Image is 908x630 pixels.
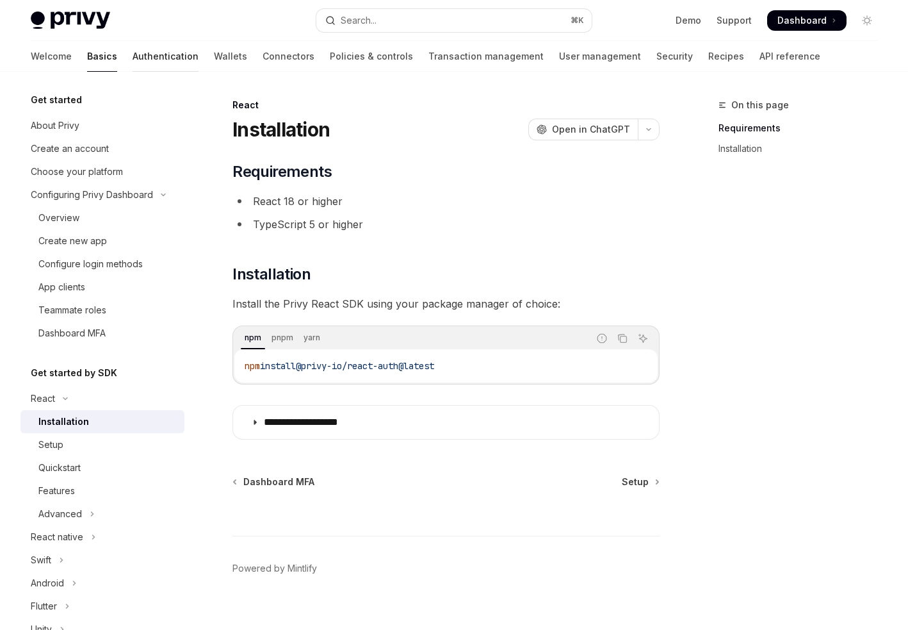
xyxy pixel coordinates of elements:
a: Transaction management [428,41,544,72]
button: Toggle Swift section [20,549,184,572]
div: Quickstart [38,460,81,476]
span: Dashboard [777,14,827,27]
button: Report incorrect code [594,330,610,347]
span: Dashboard MFA [243,476,314,488]
a: Choose your platform [20,160,184,183]
a: Quickstart [20,456,184,479]
button: Toggle Android section [20,572,184,595]
button: Toggle Configuring Privy Dashboard section [20,183,184,206]
button: Ask AI [635,330,651,347]
a: Setup [20,433,184,456]
span: Setup [622,476,649,488]
div: React [31,391,55,406]
button: Toggle dark mode [857,10,877,31]
button: Open in ChatGPT [528,119,638,140]
div: Create new app [38,233,107,249]
span: Open in ChatGPT [552,123,630,136]
a: Recipes [708,41,744,72]
a: Powered by Mintlify [232,562,317,575]
a: Installation [20,410,184,433]
div: Search... [341,13,377,28]
img: light logo [31,12,110,29]
button: Open search [316,9,592,32]
a: Setup [622,476,658,488]
span: npm [245,360,260,372]
a: Wallets [214,41,247,72]
h5: Get started [31,92,82,108]
a: Dashboard MFA [234,476,314,488]
span: ⌘ K [571,15,584,26]
a: Basics [87,41,117,72]
a: Overview [20,206,184,229]
span: Requirements [232,162,332,182]
a: Welcome [31,41,72,72]
li: TypeScript 5 or higher [232,215,660,233]
span: Installation [232,264,311,285]
div: Dashboard MFA [38,326,106,341]
span: Install the Privy React SDK using your package manager of choice: [232,295,660,313]
div: Installation [38,414,89,429]
span: @privy-io/react-auth@latest [296,360,434,372]
button: Toggle React section [20,387,184,410]
a: About Privy [20,114,184,137]
a: Demo [676,14,701,27]
a: Teammate roles [20,299,184,322]
div: Configure login methods [38,256,143,272]
div: pnpm [268,330,297,345]
a: Dashboard [767,10,847,31]
div: Create an account [31,141,109,156]
div: Configuring Privy Dashboard [31,187,153,203]
a: Features [20,479,184,502]
div: App clients [38,279,85,295]
a: Create new app [20,229,184,253]
h1: Installation [232,118,330,141]
div: Swift [31,552,51,568]
div: Flutter [31,599,57,614]
button: Toggle Flutter section [20,595,184,618]
li: React 18 or higher [232,192,660,210]
div: About Privy [31,118,79,133]
div: Advanced [38,506,82,522]
a: Create an account [20,137,184,160]
div: Setup [38,437,63,452]
div: npm [241,330,265,345]
a: User management [559,41,641,72]
a: Configure login methods [20,253,184,276]
span: On this page [731,97,789,113]
a: Installation [718,138,888,159]
div: Choose your platform [31,164,123,179]
div: Overview [38,210,79,226]
span: install [260,360,296,372]
button: Copy the contents from the code block [614,330,631,347]
button: Toggle Advanced section [20,502,184,526]
a: App clients [20,276,184,299]
div: Teammate roles [38,303,106,318]
a: Connectors [263,41,314,72]
div: React native [31,529,83,545]
a: Policies & controls [330,41,413,72]
div: Features [38,483,75,499]
div: Android [31,576,64,591]
button: Toggle React native section [20,526,184,549]
a: API reference [759,41,820,72]
div: yarn [300,330,324,345]
div: React [232,99,660,112]
a: Requirements [718,118,888,138]
a: Support [717,14,752,27]
h5: Get started by SDK [31,365,117,381]
a: Dashboard MFA [20,322,184,345]
a: Authentication [133,41,199,72]
a: Security [656,41,693,72]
